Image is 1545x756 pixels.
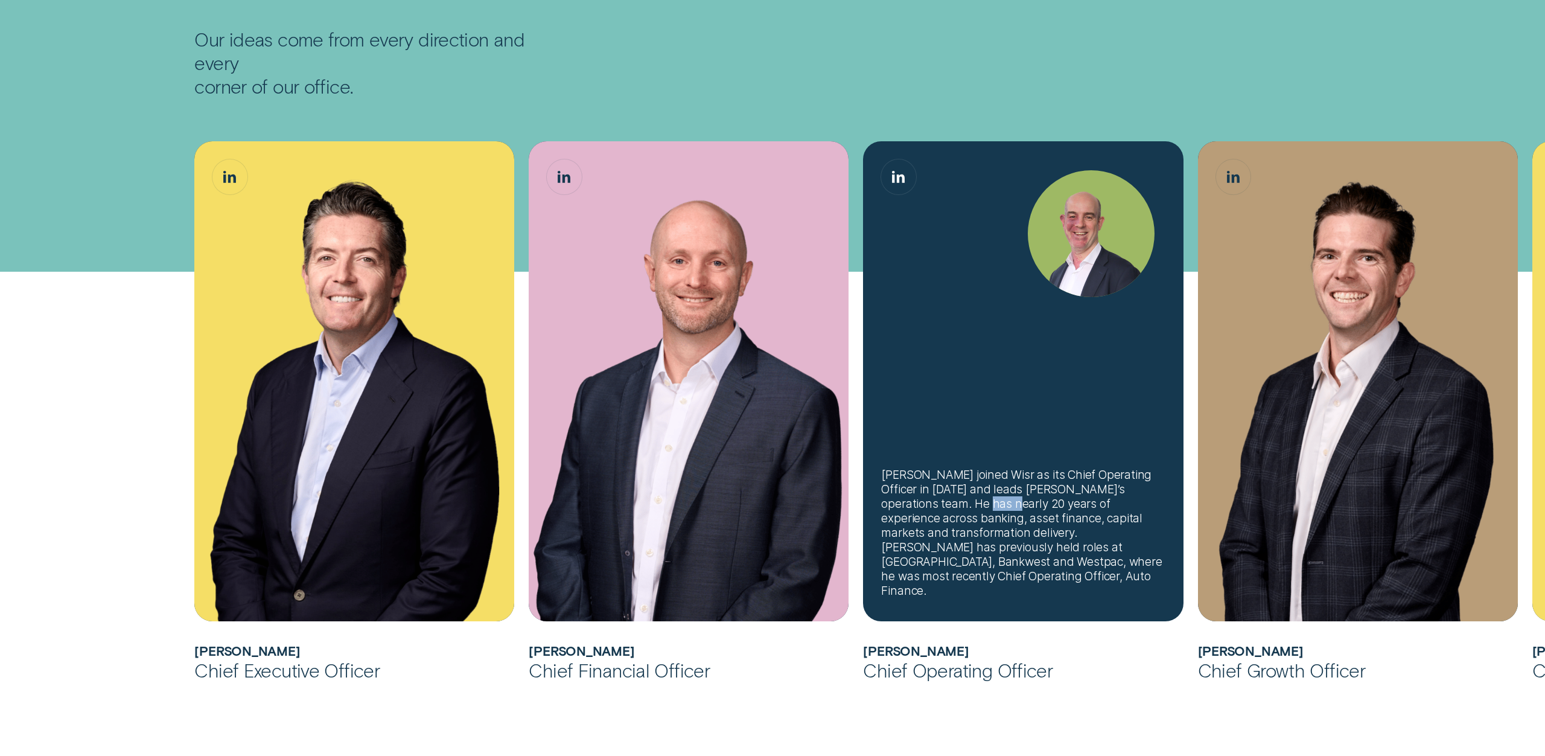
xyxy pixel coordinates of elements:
h2: Andrew Goodwin [194,643,514,658]
a: Sam Harding, Chief Operating Officer LinkedIn button [881,159,916,194]
img: Matthew Lewis [529,141,849,621]
p: Our ideas come from every direction and every corner of our office. [194,27,571,98]
div: Matthew Lewis, Chief Financial Officer [529,141,849,621]
div: Chief Growth Officer [1198,658,1518,682]
img: James Goodwin [1198,141,1518,621]
div: Andrew Goodwin, Chief Executive Officer [194,141,514,621]
h2: Matthew Lewis [529,643,849,658]
div: Chief Executive Officer [194,658,514,682]
div: James Goodwin, Chief Growth Officer [1198,141,1518,621]
h2: Sam Harding [863,643,1183,658]
div: [PERSON_NAME] joined Wisr as its Chief Operating Officer in [DATE] and leads [PERSON_NAME]’s oper... [881,467,1165,598]
div: Chief Financial Officer [529,658,849,682]
a: Matthew Lewis, Chief Financial Officer LinkedIn button [547,159,582,194]
div: Sam Harding, Chief Operating Officer [863,141,1183,621]
a: Andrew Goodwin, Chief Executive Officer LinkedIn button [212,159,247,194]
a: James Goodwin, Chief Growth Officer LinkedIn button [1216,159,1251,194]
img: Sam Harding [1028,170,1155,297]
h2: James Goodwin [1198,643,1518,658]
div: Chief Operating Officer [863,658,1183,682]
img: Andrew Goodwin [194,141,514,621]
